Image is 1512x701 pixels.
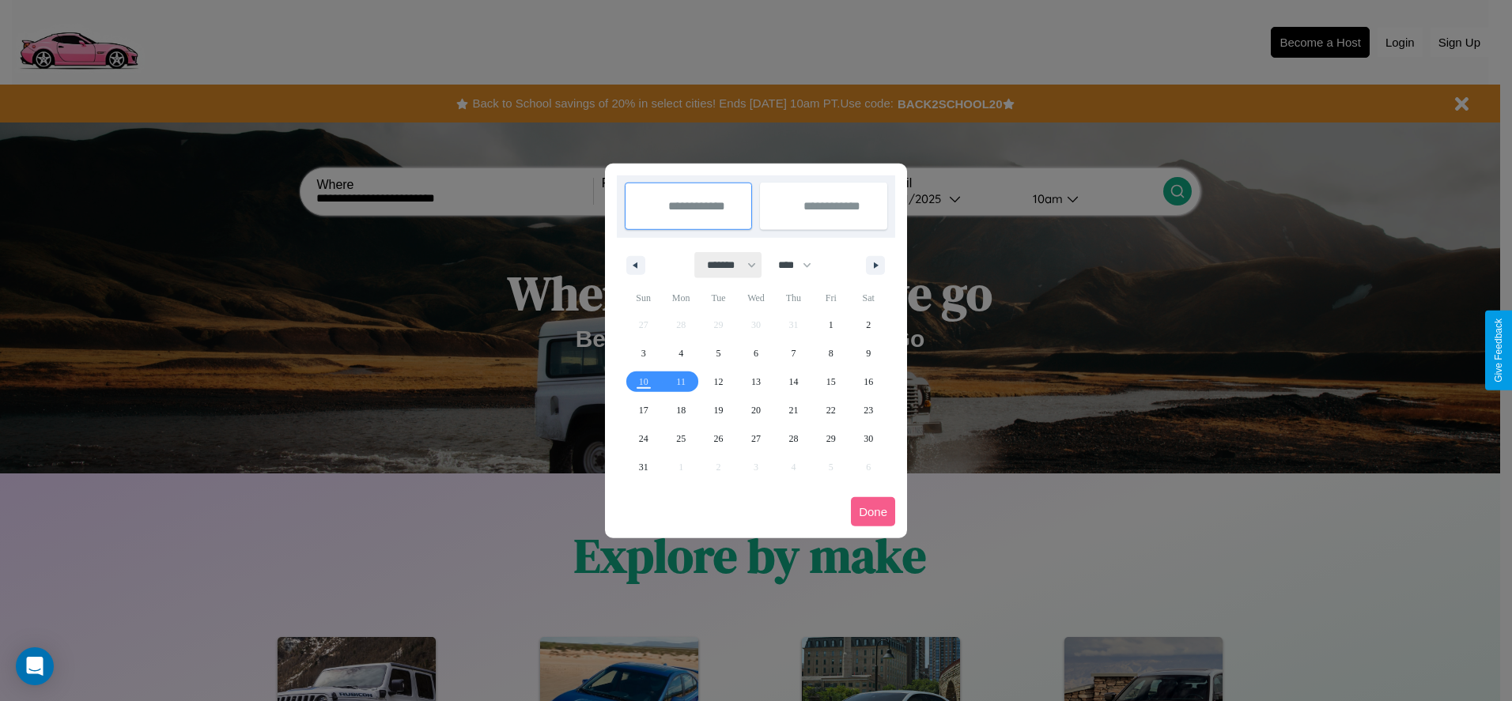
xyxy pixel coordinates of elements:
[866,311,871,339] span: 2
[812,424,849,453] button: 29
[775,424,812,453] button: 28
[716,339,721,367] span: 5
[625,396,662,424] button: 17
[639,453,648,481] span: 31
[788,424,798,453] span: 28
[751,367,761,396] span: 13
[714,367,724,396] span: 12
[812,396,849,424] button: 22
[812,285,849,311] span: Fri
[775,339,812,367] button: 7
[864,424,873,453] span: 30
[737,424,774,453] button: 27
[676,367,686,396] span: 11
[714,396,724,424] span: 19
[850,396,887,424] button: 23
[850,367,887,396] button: 16
[16,647,54,685] div: Open Intercom Messenger
[625,453,662,481] button: 31
[866,339,871,367] span: 9
[775,367,812,396] button: 14
[737,367,774,396] button: 13
[826,396,836,424] span: 22
[676,396,686,424] span: 18
[826,367,836,396] span: 15
[714,424,724,453] span: 26
[639,367,648,396] span: 10
[812,367,849,396] button: 15
[850,424,887,453] button: 30
[625,339,662,367] button: 3
[751,396,761,424] span: 20
[662,424,699,453] button: 25
[700,285,737,311] span: Tue
[864,396,873,424] span: 23
[788,396,798,424] span: 21
[700,339,737,367] button: 5
[775,285,812,311] span: Thu
[751,424,761,453] span: 27
[737,339,774,367] button: 6
[851,497,895,526] button: Done
[662,339,699,367] button: 4
[850,339,887,367] button: 9
[829,339,833,367] span: 8
[625,367,662,396] button: 10
[864,367,873,396] span: 16
[700,424,737,453] button: 26
[791,339,796,367] span: 7
[625,424,662,453] button: 24
[641,339,646,367] span: 3
[662,285,699,311] span: Mon
[829,311,833,339] span: 1
[737,396,774,424] button: 20
[639,424,648,453] span: 24
[737,285,774,311] span: Wed
[812,311,849,339] button: 1
[679,339,683,367] span: 4
[775,396,812,424] button: 21
[812,339,849,367] button: 8
[676,424,686,453] span: 25
[662,396,699,424] button: 18
[700,367,737,396] button: 12
[754,339,758,367] span: 6
[639,396,648,424] span: 17
[850,285,887,311] span: Sat
[788,367,798,396] span: 14
[1493,318,1504,383] div: Give Feedback
[625,285,662,311] span: Sun
[662,367,699,396] button: 11
[850,311,887,339] button: 2
[700,396,737,424] button: 19
[826,424,836,453] span: 29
